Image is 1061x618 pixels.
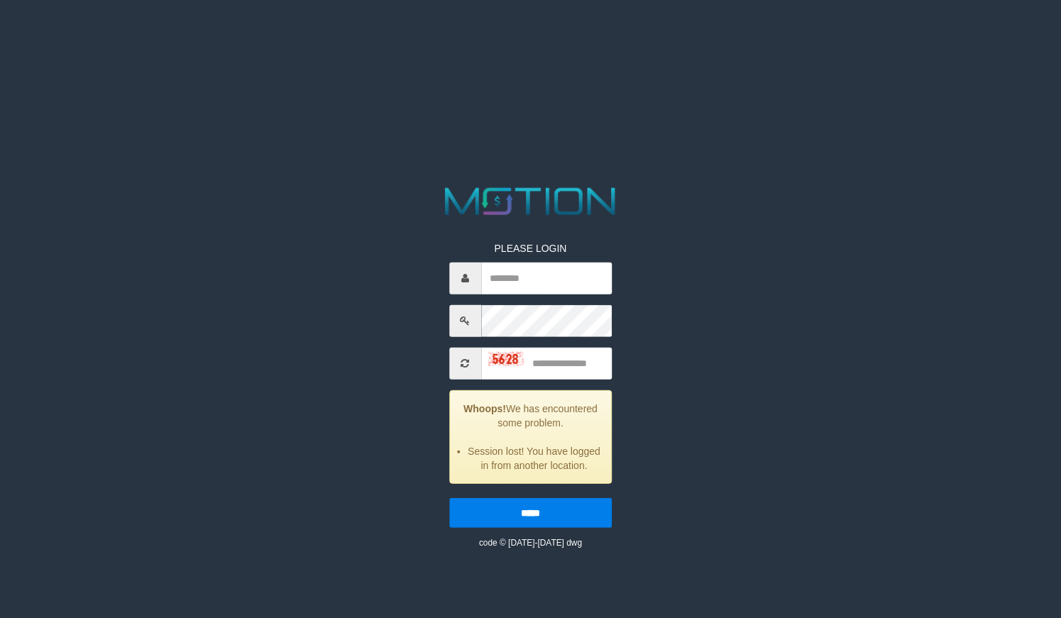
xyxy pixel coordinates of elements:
p: PLEASE LOGIN [449,241,612,255]
img: captcha [488,352,524,366]
small: code © [DATE]-[DATE] dwg [479,537,582,547]
li: Session lost! You have logged in from another location. [468,443,600,472]
strong: Whoops! [463,402,506,414]
div: We has encountered some problem. [449,390,612,483]
img: MOTION_logo.png [438,183,624,220]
